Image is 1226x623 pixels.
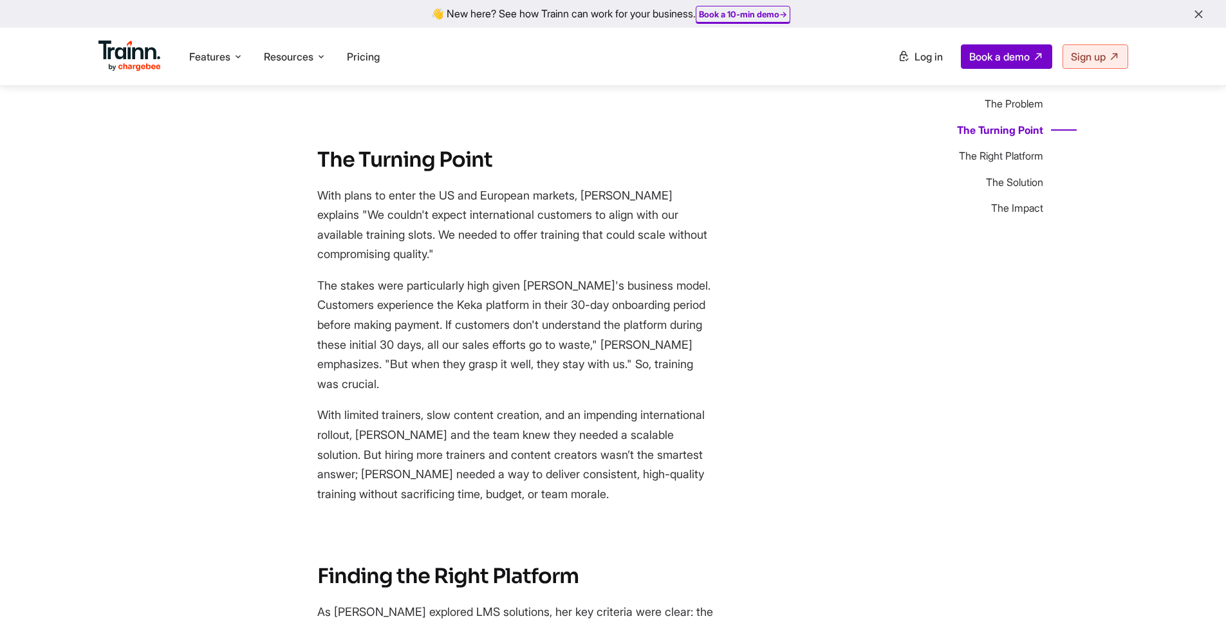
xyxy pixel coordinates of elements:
li: The Right Platform [957,149,1077,163]
span: Sign up [1071,50,1106,63]
span: Resources [264,50,313,64]
h2: The Turning Point [317,145,845,174]
a: Sign up [1063,44,1128,69]
a: Pricing [347,50,380,63]
span: Book a demo [969,50,1030,63]
span: Features [189,50,230,64]
a: Log in [890,45,951,68]
iframe: Chat Widget [1162,561,1226,623]
li: The Impact [957,201,1077,215]
div: 👋 New here? See how Trainn can work for your business. [8,8,1218,20]
h2: Finding the Right Platform [317,562,845,591]
p: With limited trainers, slow content creation, and an impending international rollout, [PERSON_NAM... [317,405,716,504]
li: The Problem [957,97,1077,111]
span: Log in [915,50,943,63]
b: Book a 10-min demo [699,9,779,19]
p: The stakes were particularly high given [PERSON_NAME]'s business model. Customers experience the ... [317,276,716,395]
img: Trainn Logo [98,41,162,71]
li: The Turning Point [957,122,1077,136]
a: Book a 10-min demo→ [699,9,787,19]
li: The Solution [957,174,1077,189]
a: Book a demo [961,44,1052,69]
p: With plans to enter the US and European markets, [PERSON_NAME] explains "We couldn't expect inter... [317,186,716,265]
